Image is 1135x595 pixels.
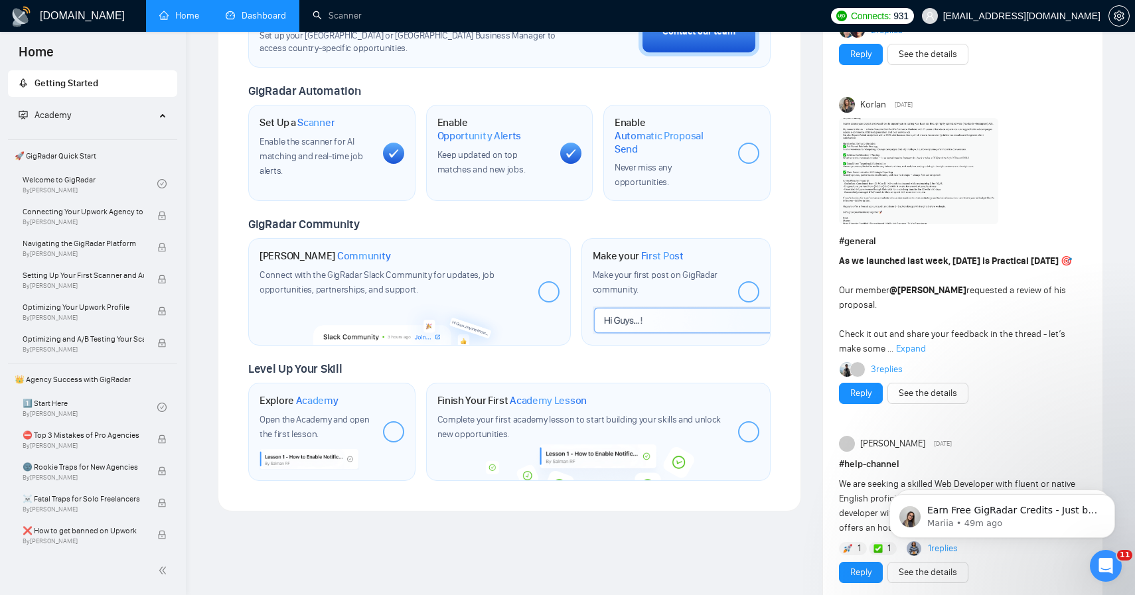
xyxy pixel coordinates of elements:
a: searchScanner [313,10,362,21]
span: [DATE] [934,438,952,450]
a: dashboardDashboard [226,10,286,21]
span: Automatic Proposal Send [615,129,727,155]
span: check-circle [157,179,167,188]
button: Reply [839,562,883,583]
a: homeHome [159,10,199,21]
span: 11 [1117,550,1132,561]
span: Open the Academy and open the first lesson. [260,414,370,440]
span: [PERSON_NAME] [860,436,925,451]
span: Connecting Your Upwork Agency to GigRadar [23,205,144,218]
h1: Explore [260,394,339,407]
span: lock [157,275,167,284]
span: Enable the scanner for AI matching and real-time job alerts. [260,136,362,176]
span: double-left [158,564,171,577]
span: Academy [35,109,71,121]
span: ⛔ Top 3 Mistakes of Pro Agencies [23,429,144,442]
h1: # general [839,234,1087,249]
span: Our member requested a review of his proposal. Check it out and share your feedback in the thread... [839,255,1072,354]
a: setting [1108,11,1130,21]
a: See the details [899,386,957,401]
span: Opportunity Alerts [437,129,522,143]
span: check-circle [157,403,167,412]
span: GigRadar Automation [248,84,360,98]
span: lock [157,434,167,444]
span: Academy Lesson [510,394,587,407]
span: Expand [896,343,926,354]
a: Reply [850,565,871,580]
span: Academy [296,394,339,407]
span: Make your first post on GigRadar community. [593,269,718,295]
span: rocket [19,78,28,88]
span: lock [157,466,167,476]
img: Manav Gupta [840,362,854,377]
iframe: Intercom notifications message [870,466,1135,559]
a: Welcome to GigRadarBy[PERSON_NAME] [23,169,157,198]
span: Home [8,42,64,70]
a: 1️⃣ Start HereBy[PERSON_NAME] [23,393,157,422]
button: Contact our team [639,7,759,56]
button: See the details [887,44,968,65]
span: Setting Up Your First Scanner and Auto-Bidder [23,269,144,282]
span: user [925,11,935,21]
h1: [PERSON_NAME] [260,249,391,263]
span: 1 [858,542,861,555]
span: Navigating the GigRadar Platform [23,237,144,250]
span: lock [157,498,167,507]
img: upwork-logo.png [836,11,847,21]
img: Korlan [839,97,855,113]
strong: As we launched last week, [DATE] is Practical [DATE] [839,255,1059,267]
span: 931 [893,9,908,23]
img: 🚀 [843,544,852,553]
a: See the details [899,565,957,580]
span: 👑 Agency Success with GigRadar [9,366,176,393]
button: See the details [887,562,968,583]
span: Never miss any opportunities. [615,162,672,188]
button: setting [1108,5,1130,27]
iframe: Intercom live chat [1090,550,1122,582]
span: [DATE] [895,99,913,111]
span: setting [1109,11,1129,21]
a: Reply [850,386,871,401]
span: 🚀 GigRadar Quick Start [9,143,176,169]
span: 🌚 Rookie Traps for New Agencies [23,460,144,474]
span: lock [157,306,167,316]
span: We are seeking a skilled Web Developer with fluent or native English proficiency. Additionally, w... [839,478,1078,533]
span: ❌ How to get banned on Upwork [23,524,144,537]
img: slackcommunity-bg.png [313,299,506,346]
span: Complete your first academy lesson to start building your skills and unlock new opportunities. [437,414,721,440]
span: Korlan [860,98,886,112]
span: lock [157,243,167,252]
a: Reply [850,47,871,62]
span: Scanner [297,116,335,129]
span: lock [157,338,167,348]
span: Community [337,249,391,263]
button: See the details [887,383,968,404]
span: By [PERSON_NAME] [23,346,144,354]
span: By [PERSON_NAME] [23,442,144,450]
span: By [PERSON_NAME] [23,474,144,482]
div: Contact our team [662,25,735,39]
span: By [PERSON_NAME] [23,505,144,513]
span: GigRadar Community [248,217,360,231]
h1: # help-channel [839,457,1087,472]
span: First Post [641,249,684,263]
h1: Enable [437,116,550,142]
span: Academy [19,109,71,121]
span: 🎯 [1061,255,1072,267]
span: By [PERSON_NAME] [23,250,144,258]
span: By [PERSON_NAME] [23,314,144,322]
span: fund-projection-screen [19,110,28,119]
span: lock [157,530,167,539]
span: By [PERSON_NAME] [23,282,144,290]
span: Level Up Your Skill [248,362,342,376]
span: Connect with the GigRadar Slack Community for updates, job opportunities, partnerships, and support. [260,269,494,295]
span: By [PERSON_NAME] [23,537,144,545]
span: Set up your [GEOGRAPHIC_DATA] or [GEOGRAPHIC_DATA] Business Manager to access country-specific op... [260,30,560,55]
span: Connects: [851,9,891,23]
span: Optimizing and A/B Testing Your Scanner for Better Results [23,332,144,346]
button: Reply [839,44,883,65]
